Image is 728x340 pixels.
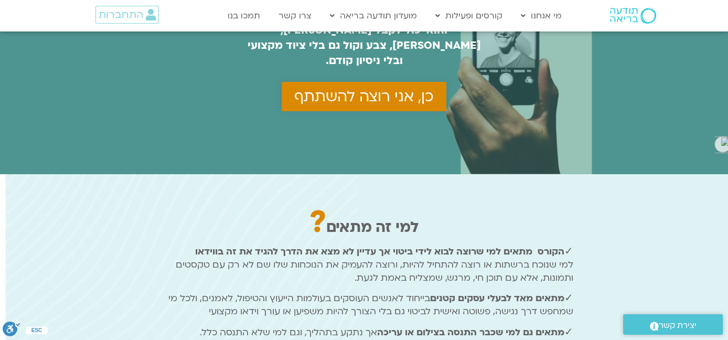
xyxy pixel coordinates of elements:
p: זוהי הזמנה להיזכר שגם לך יש סיפור שראוי להיראות, והוא יכול לקבל [PERSON_NAME], [PERSON_NAME], צבע... [238,7,490,68]
a: התחברות [95,6,159,24]
div: למי זה מתאים [155,216,573,233]
img: תודעה בריאה [610,8,656,24]
a: מועדון תודעה בריאה [325,6,422,26]
a: יצירת קשר [623,314,723,335]
a: קורסים ופעילות [430,6,508,26]
strong: מתאים מאד לבעלי עסקים קטנים [430,292,564,304]
a: צרו קשר [273,6,317,26]
p: ✓ למי שנוכח ברשתות או רוצה להתחיל להיות, ורוצה להעמיק את הנוכחות שלו שם לא רק עם טקסטים ותמונות, ... [155,245,573,284]
span: כן, אני רוצה להשתתף [294,88,434,105]
span: יצירת קשר [659,318,697,333]
a: מי אנחנו [516,6,567,26]
span: ? [309,201,326,243]
a: תמכו בנו [222,6,265,26]
strong: הקורס מתאים למי שרוצה לבוא לידי ביטוי אך עדיין לא מצא את הדרך להגיד את זה בווידאו [195,246,564,258]
p: ✓ אך נתקע בתהליך, וגם למי שלא התנסה כלל. [155,326,573,339]
strong: מתאים גם למי שכבר התנסה בצילום או עריכה [377,326,564,338]
span: התחברות [99,9,143,20]
a: כן, אני רוצה להשתתף [282,82,446,111]
p: ✓ בייחוד לאנשים העוסקים בעולמות הייעוץ והטיפול, לאמנים, ולכל מי שמחפש דרך נגישה, פשוטה ואישית לבי... [155,292,573,318]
